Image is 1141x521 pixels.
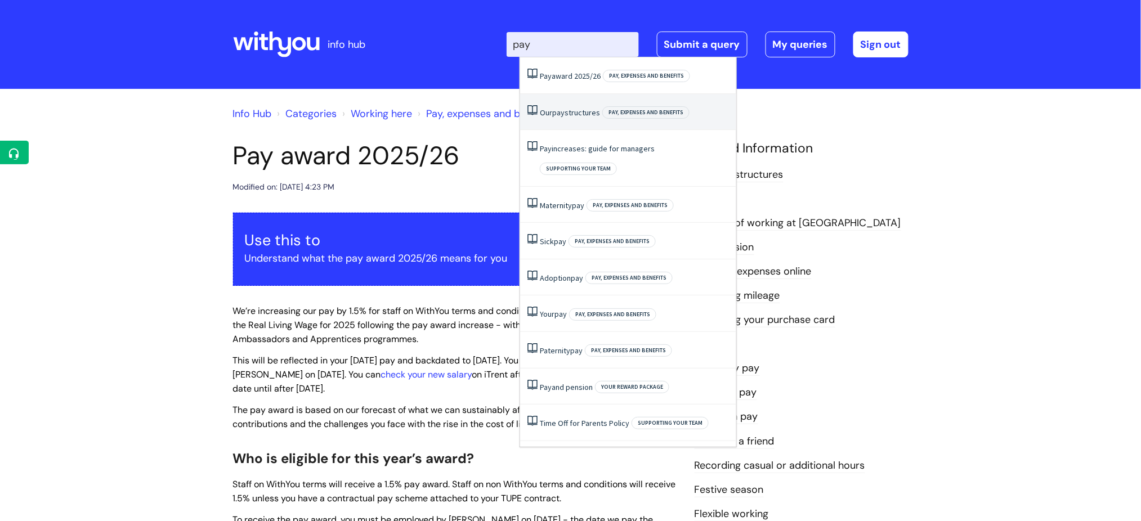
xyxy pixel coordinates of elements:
h3: Use this to [245,231,666,249]
a: Benefits of working at [GEOGRAPHIC_DATA] [695,216,901,231]
span: pay [554,236,566,246]
span: pay [554,309,567,319]
span: This will be reflected in your [DATE] pay and backdated to [DATE]. You will need to be employed b... [233,354,666,394]
a: Payaward 2025/26 [540,71,601,81]
input: Search [507,32,639,57]
div: Modified on: [DATE] 4:23 PM [233,180,335,194]
div: | - [507,32,909,57]
span: Pay [540,143,552,154]
span: pay [571,273,583,283]
a: Time Off for Parents Policy [540,418,629,428]
span: Pay, expenses and benefits [585,344,672,357]
a: Payincreases: guide for managers [540,143,655,154]
span: pay [572,200,584,210]
h1: Pay award 2025/26 [233,141,678,171]
li: Solution home [275,105,337,123]
span: Staff on WithYou terms will receive a 1.5% pay award. Staff on non WithYou terms and conditions w... [233,478,676,504]
a: Sickpay [540,236,566,246]
span: We’re increasing our pay by 1.5% for staff on WithYou terms and conditions. All staff salaries wi... [233,305,666,345]
a: Paternitypay [540,345,583,356]
span: Pay, expenses and benefits [569,235,656,248]
a: Claiming expenses online [695,264,812,279]
a: Maternitypay [540,200,584,210]
span: Supporting your team [540,163,617,175]
a: Pay, expenses and benefits [427,107,552,120]
a: Expensing mileage [695,289,780,303]
a: Ourpaystructures [540,107,600,118]
span: Pay, expenses and benefits [569,308,656,321]
a: My queries [766,32,835,57]
a: Working here [351,107,413,120]
span: Pay [540,71,552,81]
li: Pay, expenses and benefits [415,105,552,123]
span: Pay, expenses and benefits [587,199,674,212]
a: Expensing your purchase card [695,313,835,327]
a: Sign out [853,32,909,57]
a: check your new salary [381,369,472,380]
span: pay [570,345,583,356]
span: Supporting your team [632,417,709,429]
a: Adoptionpay [540,273,583,283]
a: Payand pension [540,382,593,392]
a: Referring a friend [695,434,775,449]
a: Our pay structures [695,168,784,182]
a: Categories [286,107,337,120]
span: Pay, expenses and benefits [585,272,673,284]
p: info hub [328,35,366,53]
span: Pay [540,382,552,392]
span: Pay, expenses and benefits [602,106,690,119]
a: Yourpay [540,309,567,319]
a: Info Hub [233,107,272,120]
a: Submit a query [657,32,748,57]
li: Working here [340,105,413,123]
a: Festive season [695,483,764,497]
h4: Related Information [695,141,909,156]
p: Understand what the pay award 2025/26 means for you [245,249,666,267]
a: Recording casual or additional hours [695,459,865,473]
span: Your reward package [595,381,669,393]
span: Who is eligible for this year’s award? [233,450,475,467]
span: The pay award is based on our forecast of what we can sustainably afford while recognising your c... [233,404,632,430]
span: Pay, expenses and benefits [603,70,690,82]
span: pay [552,107,565,118]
